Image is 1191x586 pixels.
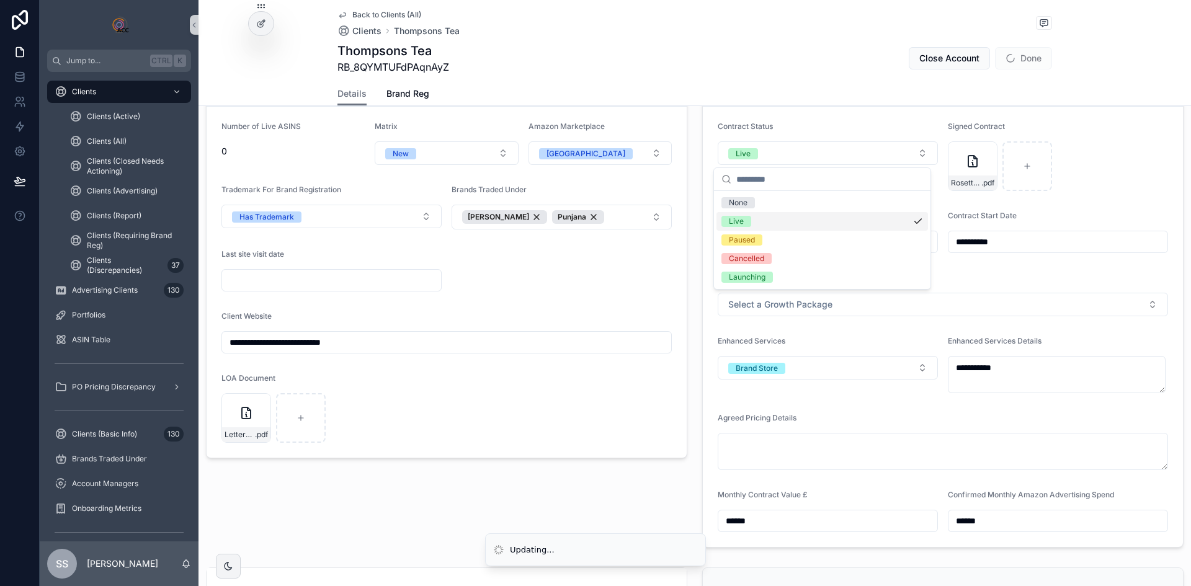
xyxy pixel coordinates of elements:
span: Enhanced Services [718,336,785,345]
span: K [175,56,185,66]
span: Details [337,87,367,100]
button: Jump to...CtrlK [47,50,191,72]
a: Clients (Discrepancies)37 [62,254,191,277]
span: Amazon Marketplace [529,122,605,131]
span: Trademark For Brand Registration [221,185,341,194]
span: 0 [221,145,365,158]
span: Clients [352,25,381,37]
span: SS [56,556,68,571]
a: Back to Clients (All) [337,10,421,20]
span: Contract Status [718,122,773,131]
a: Clients (Basic Info)130 [47,423,191,445]
button: Select Button [718,356,938,380]
span: Ctrl [150,55,172,67]
span: Rosetta-Brands-Distribution-Agreement---[PERSON_NAME]---signed [951,178,981,188]
span: Monthly Contract Value £ [718,490,807,499]
h1: Thompsons Tea [337,42,449,60]
button: Close Account [909,47,990,69]
div: 37 [167,258,184,273]
div: [GEOGRAPHIC_DATA] [546,148,625,159]
span: Brands Traded Under [452,185,527,194]
button: Unselect 479 [552,210,604,224]
span: Confirmed Monthly Amazon Advertising Spend [948,490,1114,499]
div: None [729,197,747,208]
span: PO Pricing Discrepancy [72,382,156,392]
button: Unselect 480 [462,210,547,224]
span: Account Managers [72,479,138,489]
div: Paused [729,234,755,246]
button: Select Button [452,205,672,229]
span: Clients (Discrepancies) [87,255,163,275]
a: ASIN Table [47,329,191,351]
a: Clients (All) [62,130,191,153]
span: Close Account [919,52,979,64]
span: Back to Clients (All) [352,10,421,20]
div: Live [736,148,751,159]
div: Live [729,216,744,227]
a: Brand Reg [386,82,429,107]
div: Cancelled [729,253,764,264]
span: LOA Document [221,373,275,383]
span: [PERSON_NAME] [468,212,529,222]
div: Updating... [510,544,555,556]
button: Select Button [375,141,518,165]
span: Jump to... [66,56,145,66]
a: Brands Traded Under [47,448,191,470]
button: Select Button [718,141,938,165]
a: Onboarding Metrics [47,497,191,520]
span: Last site visit date [221,249,284,259]
span: Client Website [221,311,272,321]
span: Clients (Advertising) [87,186,158,196]
p: [PERSON_NAME] [87,557,158,570]
span: Advertising Clients [72,285,138,295]
div: 130 [164,283,184,298]
span: Portfolios [72,310,105,320]
span: Clients [72,87,96,97]
span: Signed Contract [948,122,1005,131]
span: Letter-of-Affiliation-Template---Brand-Registry-Scanned-Signed [225,430,255,440]
span: RB_8QYMTUFdPAqnAyZ [337,60,449,74]
span: .pdf [255,430,268,440]
div: 130 [164,427,184,442]
a: Thompsons Tea [394,25,460,37]
span: Clients (Active) [87,112,140,122]
div: New [393,148,409,159]
span: Clients (Basic Info) [72,429,137,439]
div: Suggestions [714,191,930,289]
span: Enhanced Services Details [948,336,1042,345]
a: Account Managers [47,473,191,495]
button: Select Button [718,293,1168,316]
span: Punjana [558,212,586,222]
button: Unselect BRAND_STORE [728,362,785,374]
div: Has Trademark [239,211,294,223]
span: Select a Growth Package [728,298,832,311]
a: Clients (Requiring Brand Reg) [62,229,191,252]
a: Clients (Advertising) [62,180,191,202]
span: Onboarding Metrics [72,504,141,513]
div: Brand Store [736,363,778,374]
a: Advertising Clients130 [47,279,191,301]
span: Brands Traded Under [72,454,147,464]
div: Launching [729,272,765,283]
span: ASIN Table [72,335,110,345]
span: Contract Start Date [948,211,1017,220]
a: Clients (Report) [62,205,191,227]
span: Agreed Pricing Details [718,413,796,422]
a: Clients (Active) [62,105,191,128]
a: Details [337,82,367,106]
span: Brand Reg [386,87,429,100]
a: Clients (Closed Needs Actioning) [62,155,191,177]
div: scrollable content [40,72,198,541]
span: Number of Live ASINS [221,122,301,131]
img: App logo [109,15,129,35]
span: Clients (All) [87,136,127,146]
a: PO Pricing Discrepancy [47,376,191,398]
button: Select Button [221,205,442,228]
a: Clients [337,25,381,37]
button: Select Button [529,141,672,165]
span: Clients (Report) [87,211,141,221]
span: Matrix [375,122,398,131]
span: .pdf [981,178,994,188]
span: Clients (Requiring Brand Reg) [87,231,179,251]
